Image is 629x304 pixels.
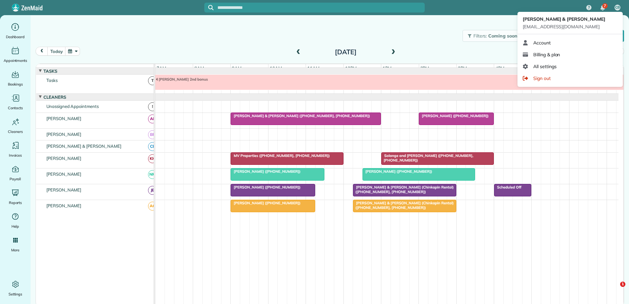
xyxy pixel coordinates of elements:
span: 7am [155,65,167,71]
span: [PERSON_NAME] [45,187,83,192]
span: Invoices [9,152,22,159]
a: Invoices [3,140,28,159]
span: 1pm [381,65,393,71]
span: JB [148,186,157,195]
span: Appointments [4,57,27,64]
span: 4pm [494,65,506,71]
span: [PERSON_NAME] & [PERSON_NAME] ([PHONE_NUMBER], [PHONE_NUMBER]) [230,114,370,118]
span: Billing & plan [533,51,560,58]
span: Bookings [8,81,23,88]
span: 9am [231,65,243,71]
span: More [11,247,19,253]
span: 2pm [419,65,431,71]
span: 11am [306,65,321,71]
span: AG [148,202,157,211]
span: Reports [9,199,22,206]
button: Focus search [204,5,214,10]
span: Help [12,223,19,230]
a: Appointments [3,45,28,64]
span: Coming soon [488,33,518,39]
span: AF [148,114,157,123]
a: Reports [3,188,28,206]
span: [PERSON_NAME] ([PHONE_NUMBER]) [230,201,301,205]
span: [PERSON_NAME] [45,132,83,137]
span: [PERSON_NAME] & [PERSON_NAME] [45,143,123,149]
span: [EMAIL_ADDRESS][DOMAIN_NAME] [523,24,600,30]
span: [PERSON_NAME] & [PERSON_NAME] (Chinkapin Rental) ([PHONE_NUMBER], [PHONE_NUMBER]) [353,185,454,194]
a: Help [3,211,28,230]
span: [PERSON_NAME] & [PERSON_NAME] [523,16,605,22]
span: Unassigned Appointments [45,104,100,109]
a: Account [520,37,620,49]
a: Billing & plan [520,49,620,61]
span: Scheduled Off [494,185,522,190]
iframe: Intercom live chat [607,282,622,297]
span: T [148,76,157,85]
span: 7 [604,3,606,9]
a: All settings [520,61,620,72]
span: [PERSON_NAME] ([PHONE_NUMBER]) [230,169,301,174]
span: BR [148,130,157,139]
button: prev [36,47,48,56]
button: today [47,47,65,56]
svg: Focus search [208,5,214,10]
span: 10am [268,65,283,71]
a: Bookings [3,69,28,88]
span: [PERSON_NAME] ([PHONE_NUMBER]) [362,169,433,174]
span: Account [533,39,551,46]
span: KH [148,154,157,163]
span: Filters: [473,33,487,39]
span: Tasks [45,78,59,83]
span: All settings [533,63,557,70]
span: Cleaners [42,94,67,100]
span: [PERSON_NAME] 2nd bonus [155,77,208,82]
span: [PERSON_NAME] ([PHONE_NUMBER]) [418,114,489,118]
span: CB [148,142,157,151]
span: 1 [620,282,625,287]
a: Dashboard [3,22,28,40]
span: CB [615,5,620,10]
span: [PERSON_NAME] [45,171,83,177]
span: Settings [9,291,22,297]
span: Dashboard [6,34,25,40]
span: ! [148,102,157,111]
a: Settings [3,279,28,297]
span: NM [148,170,157,179]
span: Sign out [533,75,551,82]
span: 3pm [457,65,468,71]
span: [PERSON_NAME] [45,116,83,121]
span: [PERSON_NAME] ([PHONE_NUMBER]) [230,185,301,190]
span: Payroll [10,176,21,182]
h2: [DATE] [305,48,387,56]
span: [PERSON_NAME] & [PERSON_NAME] (Chinkapin Rental) ([PHONE_NUMBER], [PHONE_NUMBER]) [353,201,454,210]
span: Solange and [PERSON_NAME] ([PHONE_NUMBER], [PHONE_NUMBER]) [381,153,473,163]
span: 8am [193,65,205,71]
a: Cleaners [3,116,28,135]
a: Contacts [3,93,28,111]
a: Payroll [3,164,28,182]
span: Tasks [42,68,59,74]
span: Contacts [8,105,23,111]
span: Cleaners [8,128,23,135]
div: 7 unread notifications [596,1,610,15]
span: 12pm [344,65,358,71]
span: [PERSON_NAME] [45,156,83,161]
span: MV Properties ([PHONE_NUMBER], [PHONE_NUMBER]) [230,153,330,158]
span: [PERSON_NAME] [45,203,83,208]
